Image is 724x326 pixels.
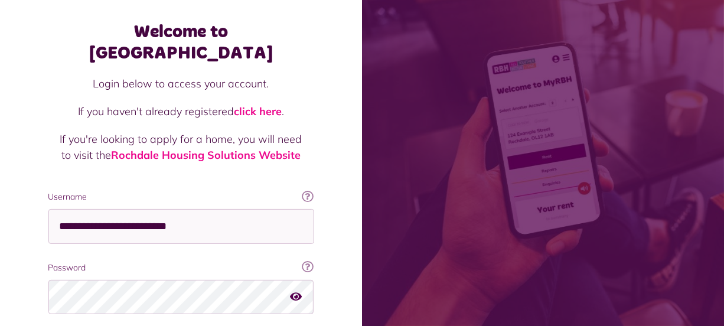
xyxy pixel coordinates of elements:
[48,191,314,203] label: Username
[60,76,302,92] p: Login below to access your account.
[48,21,314,64] h1: Welcome to [GEOGRAPHIC_DATA]
[60,103,302,119] p: If you haven't already registered .
[234,105,282,118] a: click here
[111,148,301,162] a: Rochdale Housing Solutions Website
[60,131,302,163] p: If you're looking to apply for a home, you will need to visit the
[48,262,314,274] label: Password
